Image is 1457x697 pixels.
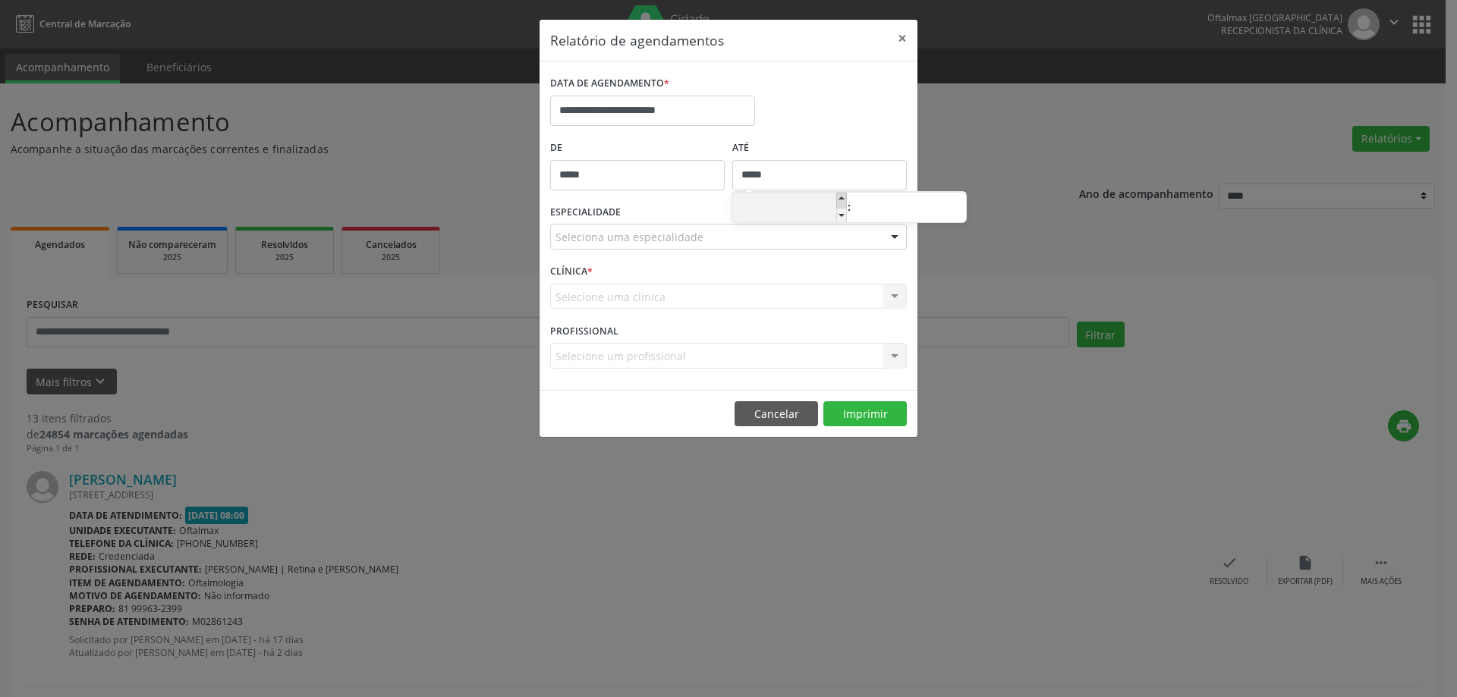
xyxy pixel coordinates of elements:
[550,72,669,96] label: DATA DE AGENDAMENTO
[550,137,725,160] label: De
[550,201,621,224] label: ESPECIALIDADE
[851,193,966,224] input: Minute
[550,319,618,343] label: PROFISSIONAL
[847,192,851,222] span: :
[732,137,907,160] label: ATÉ
[887,20,917,57] button: Close
[550,30,724,50] h5: Relatório de agendamentos
[735,401,818,427] button: Cancelar
[555,229,703,245] span: Seleciona uma especialidade
[732,193,847,224] input: Hour
[550,260,593,284] label: CLÍNICA
[823,401,907,427] button: Imprimir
